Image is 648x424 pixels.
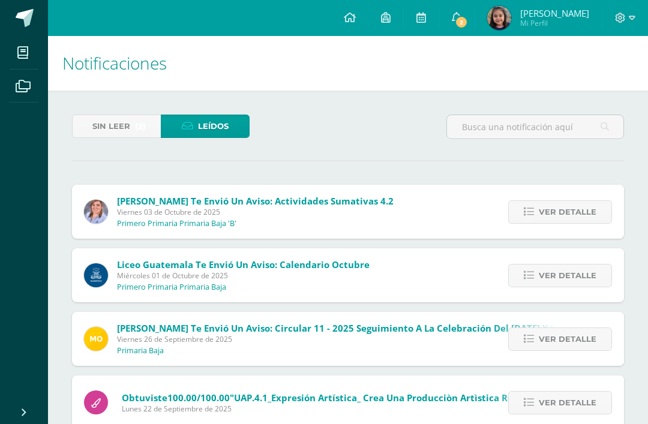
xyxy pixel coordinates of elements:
span: Ver detalle [539,201,596,223]
span: [PERSON_NAME] te envió un aviso: Actividades Sumativas 4.2 [117,195,394,207]
span: [PERSON_NAME] te envió un aviso: Circular 11 - 2025 Seguimiento a la Celebración del [DATE] y la ... [117,322,584,334]
span: Viernes 26 de Septiembre de 2025 [117,334,584,344]
img: 4679c9c19acd2f2425bfd4ab82824cc9.png [84,327,108,351]
span: Ver detalle [539,328,596,350]
span: Leídos [198,115,229,137]
span: [PERSON_NAME] [520,7,589,19]
p: Primaria Baja [117,346,164,356]
img: 8f2ed2df584e6d648df7ecd8b1886369.png [84,200,108,224]
span: 2 [455,16,468,29]
span: Sin leer [92,115,130,137]
input: Busca una notificación aquí [447,115,623,139]
img: c775add7dc6792c23dd87ebccd1d30af.png [487,6,511,30]
span: Notificaciones [62,52,167,74]
a: Sin leer(2) [72,115,161,138]
span: (2) [135,115,146,137]
span: Viernes 03 de Octubre de 2025 [117,207,394,217]
span: Liceo Guatemala te envió un aviso: Calendario octubre [117,258,370,270]
span: Miércoles 01 de Octubre de 2025 [117,270,370,281]
span: 100.00/100.00 [167,392,230,404]
a: Leídos [161,115,250,138]
span: Mi Perfil [520,18,589,28]
span: Ver detalle [539,392,596,414]
img: b41cd0bd7c5dca2e84b8bd7996f0ae72.png [84,263,108,287]
span: Ver detalle [539,264,596,287]
p: Primero Primaria Primaria Baja 'B' [117,219,236,228]
p: Primero Primaria Primaria Baja [117,282,226,292]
